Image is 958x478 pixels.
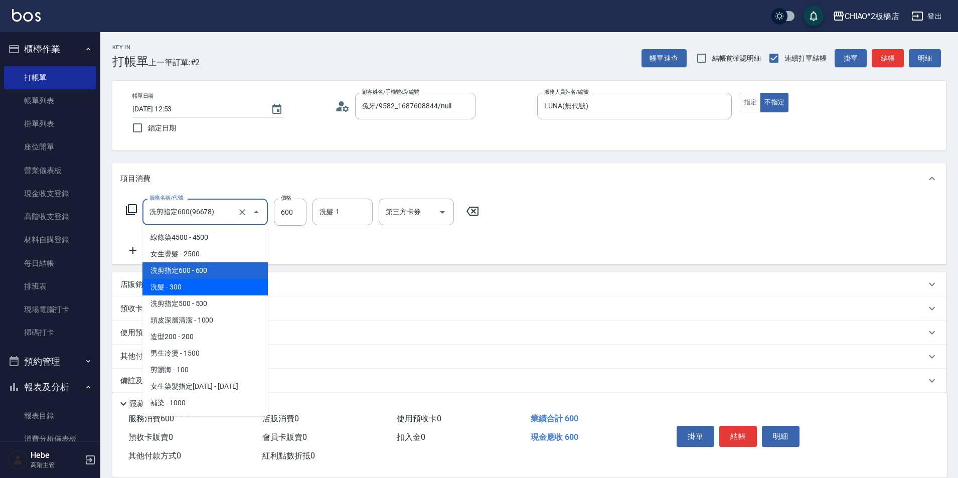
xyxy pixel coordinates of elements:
div: 項目消費 [112,163,946,195]
label: 價格 [281,194,291,202]
p: 高階主管 [31,460,82,469]
p: 預收卡販賣 [120,303,158,314]
a: 報表目錄 [4,404,96,427]
span: 剪瀏海 - 100 [142,362,268,378]
img: Logo [12,9,41,22]
span: 女生燙髮 - 2500 [142,246,268,262]
button: Open [434,204,450,220]
span: 使用預收卡 0 [397,414,441,423]
span: 男生染髮指定 - 1500 [142,411,268,428]
button: Clear [235,205,249,219]
div: 使用預收卡 [112,321,946,345]
span: 其他付款方式 0 [128,451,181,460]
span: 鎖定日期 [148,123,176,133]
h5: Hebe [31,450,82,460]
button: 帳單速查 [642,49,687,68]
span: 頭皮深層清潔 - 1000 [142,312,268,329]
input: YYYY/MM/DD hh:mm [132,101,261,117]
button: 登出 [907,7,946,26]
span: 洗剪指定500 - 500 [142,295,268,312]
a: 每日結帳 [4,252,96,275]
p: 項目消費 [120,174,150,184]
button: 明細 [762,426,800,447]
button: 指定 [740,93,761,112]
button: 預約管理 [4,349,96,375]
button: 不指定 [760,93,788,112]
a: 帳單列表 [4,89,96,112]
button: 報表及分析 [4,374,96,400]
div: 其他付款方式入金可用餘額: 0 [112,345,946,369]
a: 高階收支登錄 [4,205,96,228]
button: 櫃檯作業 [4,36,96,62]
span: 男生冷燙 - 1500 [142,345,268,362]
a: 營業儀表板 [4,159,96,182]
a: 現場電腦打卡 [4,298,96,321]
span: 紅利點數折抵 0 [262,451,315,460]
label: 服務人員姓名/編號 [544,88,588,96]
a: 掃碼打卡 [4,321,96,344]
img: Person [8,450,28,470]
div: 店販銷售 [112,272,946,296]
span: 洗剪指定600 - 600 [142,262,268,279]
span: 現金應收 600 [531,432,578,442]
p: 使用預收卡 [120,328,158,338]
a: 座位開單 [4,135,96,158]
span: 預收卡販賣 0 [128,432,173,442]
button: 掛單 [835,49,867,68]
a: 掛單列表 [4,112,96,135]
span: 線條染4500 - 4500 [142,229,268,246]
span: 洗髮 - 300 [142,279,268,295]
a: 消費分析儀表板 [4,427,96,450]
span: 扣入金 0 [397,432,425,442]
p: 隱藏業績明細 [129,399,175,409]
button: 結帳 [872,49,904,68]
button: 明細 [909,49,941,68]
button: 結帳 [719,426,757,447]
label: 帳單日期 [132,92,153,100]
a: 打帳單 [4,66,96,89]
div: CHIAO^2板橋店 [845,10,900,23]
button: Close [248,204,264,220]
a: 材料自購登錄 [4,228,96,251]
span: 店販消費 0 [262,414,299,423]
span: 女生染髮指定[DATE] - [DATE] [142,378,268,395]
button: CHIAO^2板橋店 [829,6,904,27]
span: 會員卡販賣 0 [262,432,307,442]
label: 顧客姓名/手機號碼/編號 [362,88,419,96]
span: 結帳前確認明細 [712,53,761,64]
a: 現金收支登錄 [4,182,96,205]
span: 造型200 - 200 [142,329,268,345]
h3: 打帳單 [112,55,148,69]
span: 服務消費 600 [128,414,174,423]
span: 補染 - 1000 [142,395,268,411]
button: 掛單 [677,426,714,447]
p: 其他付款方式 [120,351,213,362]
button: save [804,6,824,26]
span: 業績合計 600 [531,414,578,423]
span: 上一筆訂單:#2 [148,56,200,69]
p: 店販銷售 [120,279,150,290]
span: 連續打單結帳 [784,53,827,64]
h2: Key In [112,44,148,51]
div: 預收卡販賣 [112,296,946,321]
div: 備註及來源 [112,369,946,393]
button: Choose date, selected date is 2025-09-09 [265,97,289,121]
label: 服務名稱/代號 [149,194,183,202]
p: 備註及來源 [120,376,158,386]
a: 排班表 [4,275,96,298]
